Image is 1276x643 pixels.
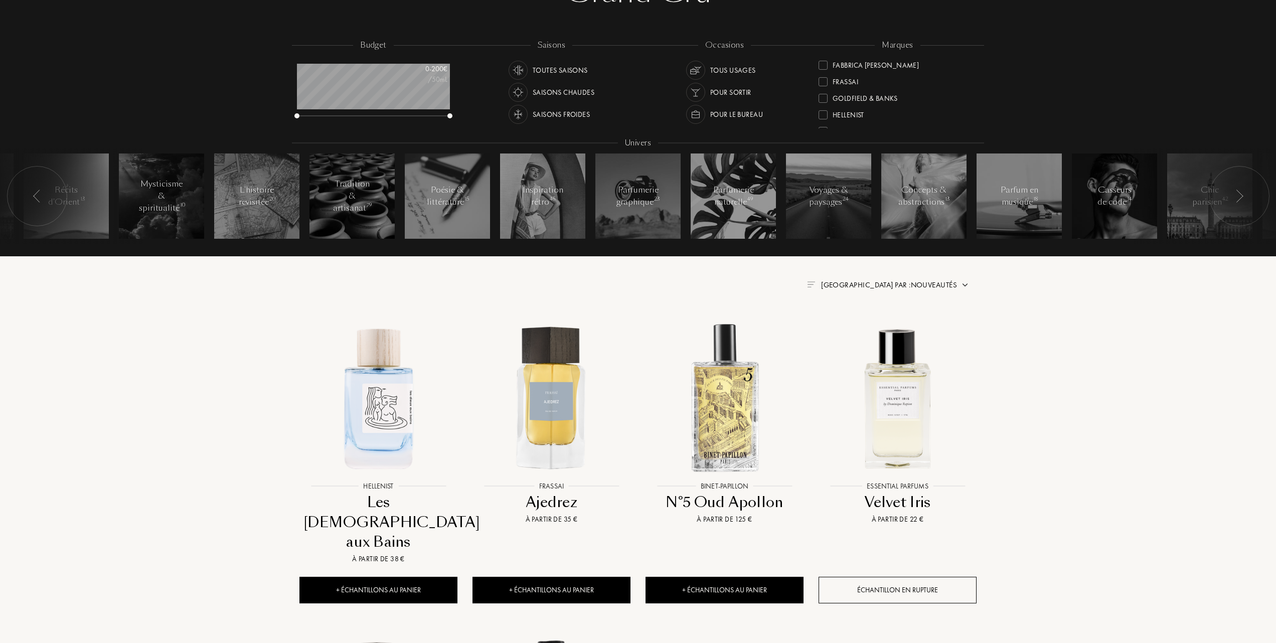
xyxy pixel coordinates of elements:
div: budget [353,40,394,51]
a: Velvet Iris Essential ParfumsEssential ParfumsVelvet IrisÀ partir de 22 € [819,308,977,537]
div: Goldfield & Banks [833,90,897,103]
div: Inspiration rétro [522,184,564,208]
div: Casseurs de code [1093,184,1136,208]
img: arrow.png [961,281,969,289]
img: usage_season_average_white.svg [511,63,525,77]
div: Saisons chaudes [533,83,594,102]
div: Pour le bureau [710,105,763,124]
div: + Échantillons au panier [472,577,630,603]
div: Mysticisme & spiritualité [139,178,185,214]
div: À partir de 22 € [823,514,973,525]
span: 45 [550,196,555,203]
span: 24 [843,196,849,203]
span: 23 [654,196,660,203]
img: Velvet Iris Essential Parfums [820,319,976,475]
a: Les Dieux aux Bains HellenistHellenistLes [DEMOGRAPHIC_DATA] aux BainsÀ partir de 38 € [299,308,457,577]
span: 20 [269,196,275,203]
span: 13 [945,196,950,203]
div: Les [DEMOGRAPHIC_DATA] aux Bains [303,493,453,552]
div: ICONOFLY [833,123,866,136]
img: Les Dieux aux Bains Hellenist [300,319,456,475]
a: Ajedrez FrassaiFrassaiAjedrezÀ partir de 35 € [472,308,630,537]
div: Toutes saisons [533,61,588,80]
div: Parfumerie naturelle [712,184,755,208]
div: Parfumerie graphique [616,184,660,208]
div: + Échantillons au panier [299,577,457,603]
span: 15 [464,196,469,203]
span: 18 [1033,196,1038,203]
div: Concepts & abstractions [898,184,949,208]
a: N°5 Oud Apollon Binet-PapillonBinet-PapillonN°5 Oud ApollonÀ partir de 125 € [646,308,804,537]
span: 10 [180,202,185,209]
span: 49 [747,196,753,203]
div: /50mL [397,74,447,85]
div: Pour sortir [710,83,751,102]
div: Fabbrica [PERSON_NAME] [833,57,919,70]
div: À partir de 125 € [650,514,800,525]
div: 0 - 200 € [397,64,447,74]
div: occasions [698,40,751,51]
div: Univers [618,137,658,149]
div: marques [875,40,920,51]
div: + Échantillons au panier [646,577,804,603]
div: Tous usages [710,61,756,80]
div: Tradition & artisanat [331,178,374,214]
img: arr_left.svg [33,190,41,203]
img: usage_occasion_party_white.svg [689,85,703,99]
span: [GEOGRAPHIC_DATA] par : Nouveautés [821,280,957,290]
span: 79 [367,202,372,209]
div: À partir de 38 € [303,554,453,564]
div: saisons [531,40,572,51]
div: Frassai [833,73,858,87]
img: usage_season_cold_white.svg [511,107,525,121]
img: usage_occasion_work_white.svg [689,107,703,121]
img: filter_by.png [807,281,815,287]
div: Poésie & littérature [426,184,469,208]
div: Saisons froides [533,105,590,124]
div: À partir de 35 € [476,514,626,525]
img: usage_season_hot_white.svg [511,85,525,99]
img: arr_left.svg [1235,190,1243,203]
div: Hellenist [833,106,864,120]
div: L'histoire revisitée [236,184,278,208]
div: Échantillon en rupture [819,577,977,603]
img: N°5 Oud Apollon Binet-Papillon [647,319,803,475]
div: Parfum en musique [998,184,1041,208]
div: Voyages & paysages [808,184,850,208]
span: 14 [1127,196,1132,203]
img: Ajedrez Frassai [473,319,629,475]
img: usage_occasion_all_white.svg [689,63,703,77]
